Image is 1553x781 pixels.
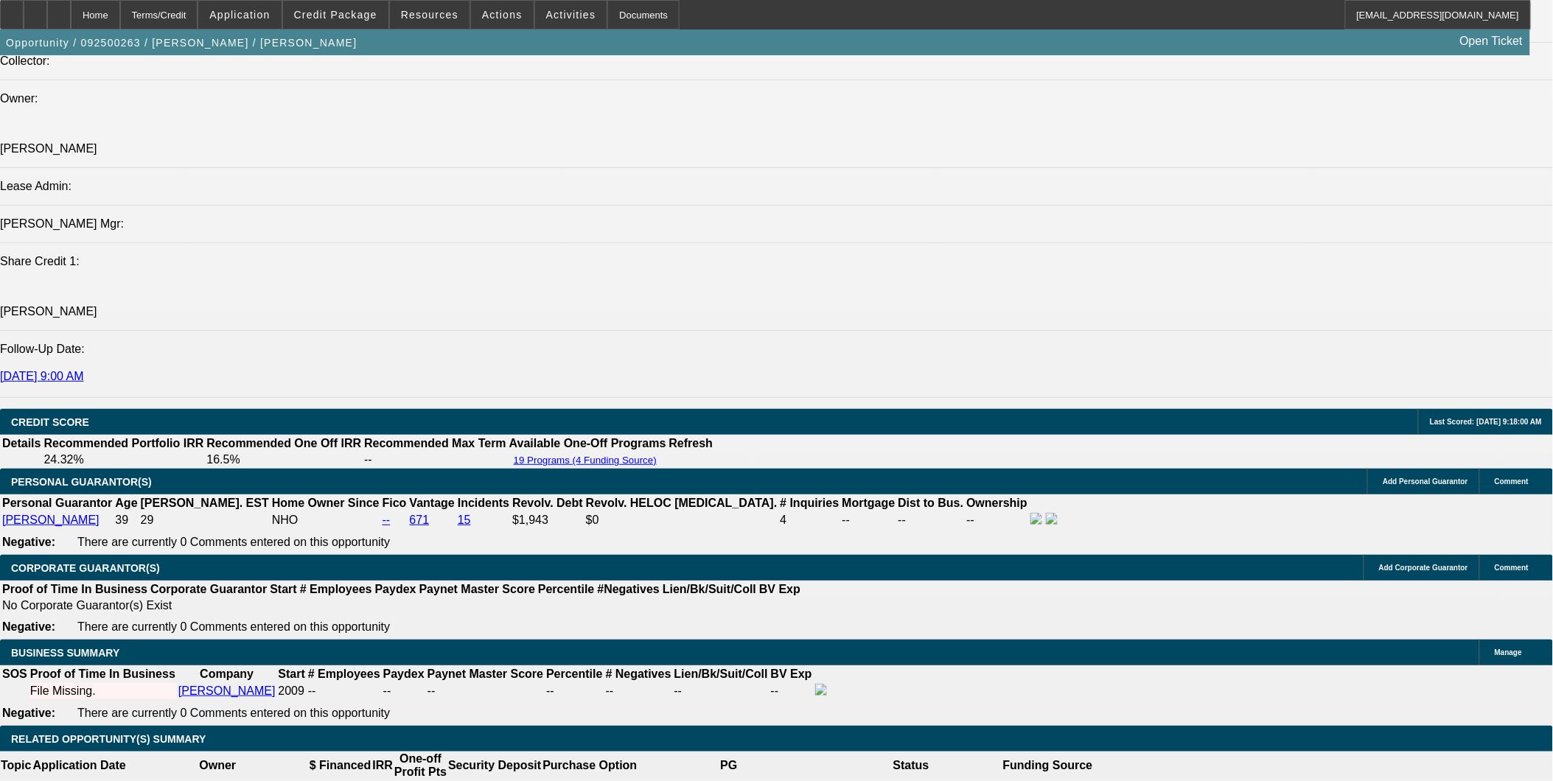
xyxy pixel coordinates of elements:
[771,668,812,680] b: BV Exp
[1383,477,1468,486] span: Add Personal Guarantor
[309,752,372,780] th: $ Financed
[294,9,377,21] span: Credit Package
[535,1,607,29] button: Activities
[300,583,372,595] b: # Employees
[1495,477,1529,486] span: Comment
[598,583,660,595] b: #Negatives
[394,752,447,780] th: One-off Profit Pts
[30,684,175,698] div: File Missing.
[43,436,204,451] th: Recommended Portfolio IRR
[200,668,254,680] b: Company
[141,497,269,509] b: [PERSON_NAME]. EST
[11,647,119,659] span: BUSINESS SUMMARY
[542,752,638,780] th: Purchase Option
[586,497,778,509] b: Revolv. HELOC [MEDICAL_DATA].
[209,9,270,21] span: Application
[401,9,458,21] span: Resources
[127,752,309,780] th: Owner
[206,452,362,467] td: 16.5%
[308,684,316,697] span: --
[410,497,455,509] b: Vantage
[2,514,100,526] a: [PERSON_NAME]
[2,536,55,548] b: Negative:
[383,683,425,699] td: --
[638,752,820,780] th: PG
[2,620,55,633] b: Negative:
[1495,648,1522,656] span: Manage
[1,667,28,682] th: SOS
[842,512,896,528] td: --
[1030,513,1042,525] img: facebook-icon.png
[271,512,380,528] td: NHO
[1,582,148,597] th: Proof of Time In Business
[6,37,357,49] span: Opportunity / 092500263 / [PERSON_NAME] / [PERSON_NAME]
[419,583,535,595] b: Paynet Master Score
[458,514,471,526] a: 15
[77,620,390,633] span: There are currently 0 Comments entered on this opportunity
[1454,29,1529,54] a: Open Ticket
[1495,564,1529,572] span: Comment
[283,1,388,29] button: Credit Package
[512,497,583,509] b: Revolv. Debt
[427,668,543,680] b: Paynet Master Score
[606,684,671,698] div: --
[842,497,896,509] b: Mortgage
[270,583,296,595] b: Start
[966,497,1027,509] b: Ownership
[43,452,204,467] td: 24.32%
[1,436,41,451] th: Details
[780,497,839,509] b: # Inquiries
[759,583,800,595] b: BV Exp
[375,583,416,595] b: Paydex
[77,707,390,719] span: There are currently 0 Comments entered on this opportunity
[363,452,507,467] td: --
[674,683,769,699] td: --
[1046,513,1058,525] img: linkedin-icon.png
[458,497,509,509] b: Incidents
[77,536,390,548] span: There are currently 0 Comments entered on this opportunity
[206,436,362,451] th: Recommended One Off IRR
[538,583,594,595] b: Percentile
[383,668,425,680] b: Paydex
[29,667,176,682] th: Proof of Time In Business
[898,512,965,528] td: --
[546,9,596,21] span: Activities
[383,514,391,526] a: --
[11,562,160,574] span: CORPORATE GUARANTOR(S)
[815,684,827,696] img: facebook-icon.png
[1379,564,1468,572] span: Add Corporate Guarantor
[363,436,507,451] th: Recommended Max Term
[512,512,584,528] td: $1,943
[383,497,407,509] b: Fico
[140,512,270,528] td: 29
[114,512,138,528] td: 39
[427,684,543,698] div: --
[606,668,671,680] b: # Negatives
[1430,418,1542,426] span: Last Scored: [DATE] 9:18:00 AM
[447,752,542,780] th: Security Deposit
[308,668,380,680] b: # Employees
[2,497,112,509] b: Personal Guarantor
[546,668,602,680] b: Percentile
[410,514,430,526] a: 671
[277,683,305,699] td: 2009
[115,497,137,509] b: Age
[2,707,55,719] b: Negative:
[966,512,1028,528] td: --
[471,1,534,29] button: Actions
[820,752,1002,780] th: Status
[11,476,152,488] span: PERSONAL GUARANTOR(S)
[585,512,778,528] td: $0
[390,1,470,29] button: Resources
[1002,752,1094,780] th: Funding Source
[482,9,523,21] span: Actions
[546,684,602,698] div: --
[11,733,206,745] span: RELATED OPPORTUNITY(S) SUMMARY
[178,684,276,697] a: [PERSON_NAME]
[509,436,667,451] th: Available One-Off Programs
[669,436,714,451] th: Refresh
[898,497,964,509] b: Dist to Bus.
[11,416,89,428] span: CREDIT SCORE
[371,752,394,780] th: IRR
[272,497,380,509] b: Home Owner Since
